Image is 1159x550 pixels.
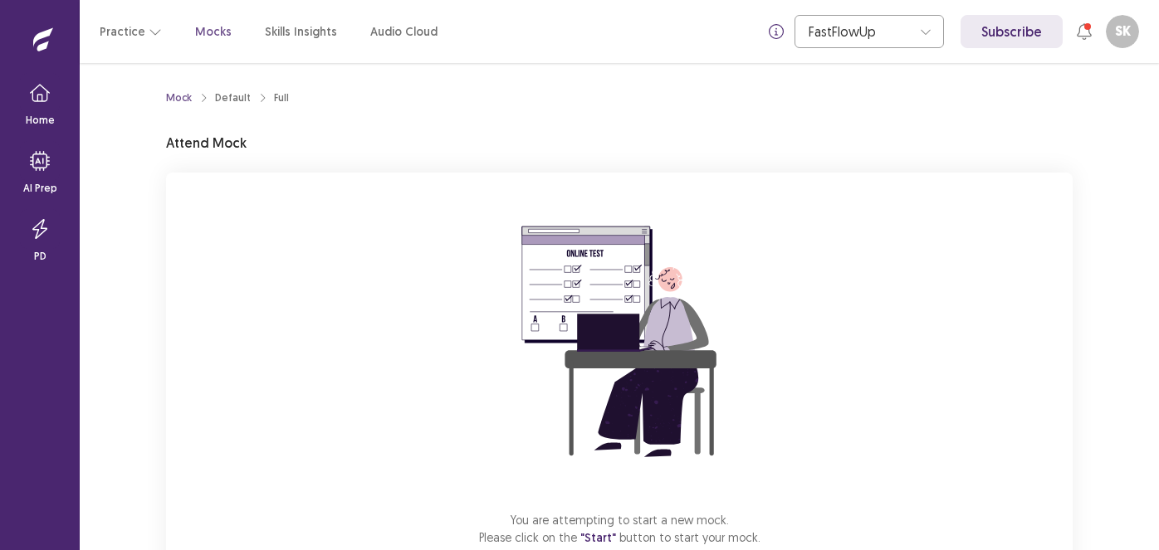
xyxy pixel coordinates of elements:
[961,15,1063,48] a: Subscribe
[195,23,232,41] a: Mocks
[809,16,912,47] div: FastFlowUp
[265,23,337,41] a: Skills Insights
[26,113,55,128] p: Home
[100,17,162,46] button: Practice
[470,192,769,491] img: attend-mock
[34,249,46,264] p: PD
[1106,15,1139,48] button: SK
[580,530,616,545] span: "Start"
[166,90,192,105] a: Mock
[166,90,289,105] nav: breadcrumb
[370,23,438,41] a: Audio Cloud
[479,511,760,547] p: You are attempting to start a new mock. Please click on the button to start your mock.
[761,17,791,46] button: info
[215,90,251,105] div: Default
[274,90,289,105] div: Full
[23,181,57,196] p: AI Prep
[166,133,247,153] p: Attend Mock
